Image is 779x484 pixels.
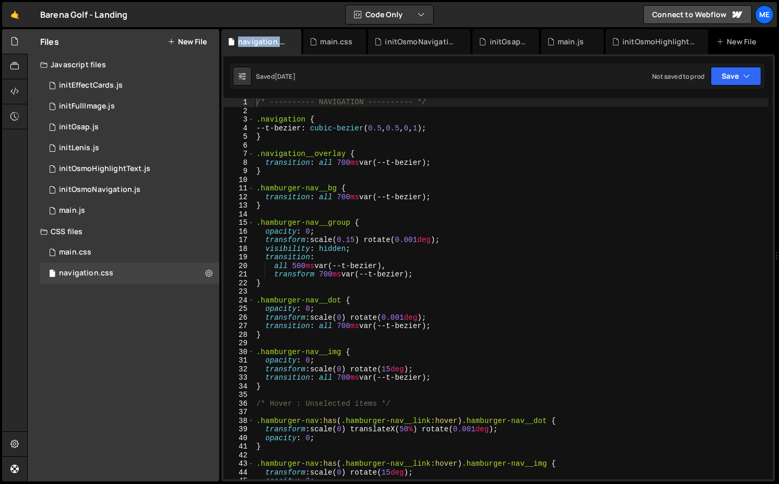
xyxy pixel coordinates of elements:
div: 30 [223,348,254,357]
div: 20 [223,262,254,271]
div: 41 [223,442,254,451]
div: 17023/46769.js [40,200,219,221]
div: 37 [223,408,254,417]
div: 43 [223,459,254,468]
div: initOsmoNavigation.js [385,37,458,47]
div: main.js [59,206,85,215]
div: initOsmoHighlightText.js [40,159,219,179]
button: Code Only [346,5,433,24]
div: initOsmoHighlightText.js [622,37,695,47]
div: initOsmoHighlightText.js [59,164,150,174]
div: 36 [223,400,254,408]
div: 21 [223,270,254,279]
div: 10 [223,176,254,185]
div: initLenis.js [59,143,99,153]
div: main.js [558,37,584,47]
div: 1 [223,98,254,107]
div: 23 [223,287,254,296]
div: navigation.css [238,37,289,47]
div: 38 [223,417,254,426]
div: 19 [223,253,254,262]
div: Javascript files [28,54,219,75]
div: 39 [223,425,254,434]
div: 29 [223,339,254,348]
div: 17023/46770.js [40,138,219,159]
div: initOsmoNavigation.js [40,179,219,200]
a: Me [755,5,774,24]
div: initGsap.js [490,37,526,47]
div: 4 [223,124,254,133]
div: 9 [223,167,254,176]
div: 32 [223,365,254,374]
div: Saved [256,72,296,81]
div: 15 [223,219,254,227]
div: 35 [223,391,254,400]
div: Barena Golf - Landing [40,8,127,21]
div: 33 [223,373,254,382]
div: Not saved to prod [652,72,704,81]
div: 44 [223,468,254,477]
div: 28 [223,331,254,340]
div: New File [716,37,760,47]
div: initGsap.js [59,123,99,132]
div: 31 [223,356,254,365]
div: initOsmoNavigation.js [59,185,140,195]
div: 17 [223,236,254,245]
div: 11 [223,184,254,193]
div: 12 [223,193,254,202]
div: 17023/46929.js [40,96,219,117]
div: 18 [223,245,254,253]
div: 14 [223,210,254,219]
div: 34 [223,382,254,391]
div: 3 [223,115,254,124]
div: 6 [223,141,254,150]
div: 17023/46759.css [40,263,219,284]
a: Connect to Webflow [643,5,752,24]
button: Save [711,67,761,86]
div: 42 [223,451,254,460]
div: 24 [223,296,254,305]
div: 5 [223,132,254,141]
div: main.css [59,248,91,257]
div: 26 [223,313,254,322]
div: 17023/46908.js [40,75,219,96]
div: [DATE] [275,72,296,81]
div: 13 [223,201,254,210]
div: CSS files [28,221,219,242]
div: 27 [223,322,254,331]
div: 25 [223,305,254,313]
div: 2 [223,107,254,116]
div: 7 [223,150,254,159]
button: New File [168,38,207,46]
div: initEffectCards.js [59,81,123,90]
div: navigation.css [59,269,113,278]
div: 8 [223,159,254,167]
div: 17023/46760.css [40,242,219,263]
div: 17023/46771.js [40,117,219,138]
a: 🤙 [2,2,28,27]
div: main.css [320,37,352,47]
div: 22 [223,279,254,288]
div: 16 [223,227,254,236]
div: initFullImage.js [59,102,115,111]
div: 40 [223,434,254,443]
h2: Files [40,36,59,47]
